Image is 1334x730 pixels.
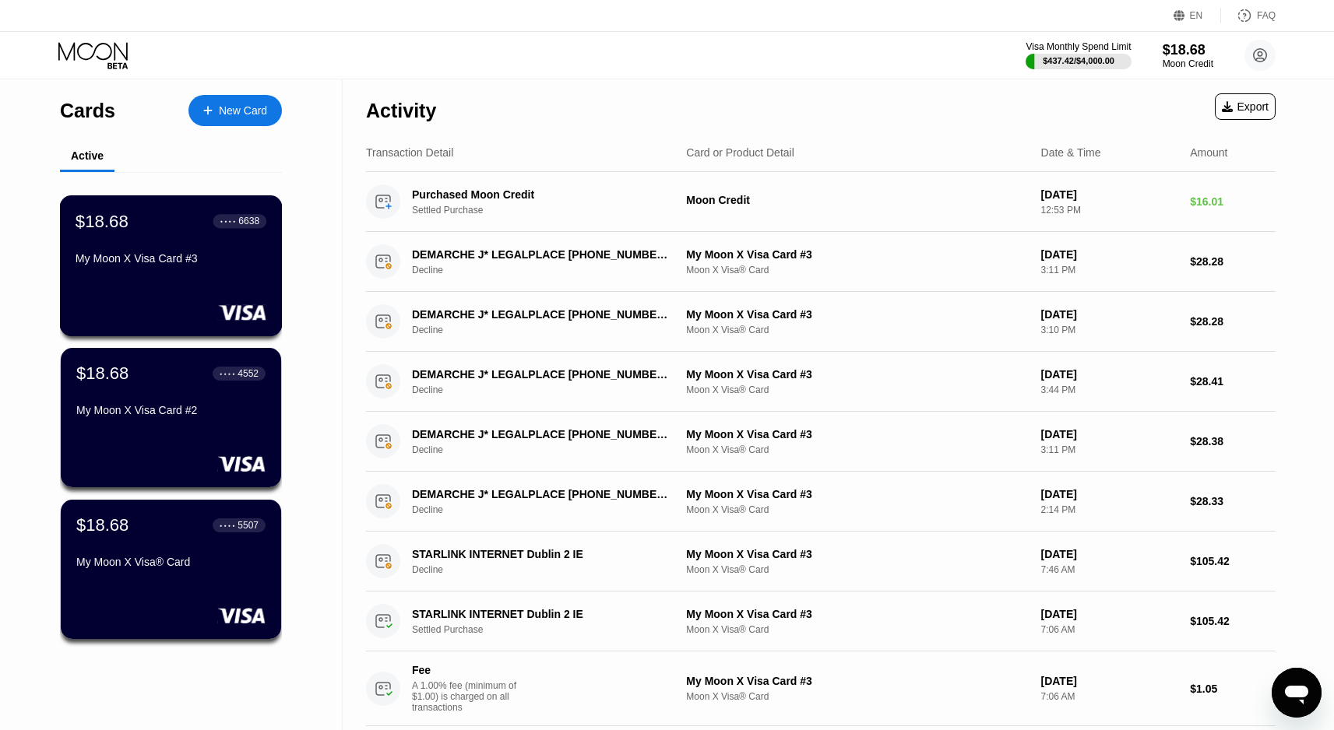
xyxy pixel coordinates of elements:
[1041,308,1178,321] div: [DATE]
[412,428,670,440] div: DEMARCHE J* LEGALPLACE [PHONE_NUMBER] FR
[1190,10,1203,21] div: EN
[1041,624,1178,635] div: 7:06 AM
[686,146,794,159] div: Card or Product Detail
[412,680,529,713] div: A 1.00% fee (minimum of $1.00) is charged on all transactions
[1190,375,1276,388] div: $28.41
[686,624,1028,635] div: Moon X Visa® Card
[219,104,267,118] div: New Card
[220,219,236,223] div: ● ● ● ●
[366,532,1276,591] div: STARLINK INTERNET Dublin 2 IEDeclineMy Moon X Visa Card #3Moon X Visa® Card[DATE]7:46 AM$105.42
[71,149,104,162] div: Active
[366,651,1276,726] div: FeeA 1.00% fee (minimum of $1.00) is charged on all transactionsMy Moon X Visa Card #3Moon X Visa...
[366,292,1276,352] div: DEMARCHE J* LEGALPLACE [PHONE_NUMBER] FRDeclineMy Moon X Visa Card #3Moon X Visa® Card[DATE]3:10 ...
[238,216,259,226] div: 6638
[1163,42,1213,58] div: $18.68
[61,348,281,487] div: $18.68● ● ● ●4552My Moon X Visa Card #2
[1190,555,1276,567] div: $105.42
[220,523,235,528] div: ● ● ● ●
[1190,683,1276,695] div: $1.05
[366,412,1276,472] div: DEMARCHE J* LEGALPLACE [PHONE_NUMBER] FRDeclineMy Moon X Visa Card #3Moon X Visa® Card[DATE]3:11 ...
[366,232,1276,292] div: DEMARCHE J* LEGALPLACE [PHONE_NUMBER] FRDeclineMy Moon X Visa Card #3Moon X Visa® Card[DATE]3:11 ...
[1041,564,1178,575] div: 7:46 AM
[686,608,1028,620] div: My Moon X Visa Card #3
[1272,668,1322,718] iframe: Button to launch messaging window
[76,252,266,265] div: My Moon X Visa Card #3
[686,248,1028,261] div: My Moon X Visa Card #3
[366,172,1276,232] div: Purchased Moon CreditSettled PurchaseMoon Credit[DATE]12:53 PM$16.01
[412,564,689,575] div: Decline
[1041,504,1178,515] div: 2:14 PM
[76,211,128,231] div: $18.68
[1041,265,1178,276] div: 3:11 PM
[686,504,1028,515] div: Moon X Visa® Card
[686,564,1028,575] div: Moon X Visa® Card
[686,444,1028,455] div: Moon X Visa® Card
[220,371,235,376] div: ● ● ● ●
[412,205,689,216] div: Settled Purchase
[1163,42,1213,69] div: $18.68Moon Credit
[238,368,259,379] div: 4552
[366,146,453,159] div: Transaction Detail
[412,444,689,455] div: Decline
[1041,248,1178,261] div: [DATE]
[1215,93,1276,120] div: Export
[1190,495,1276,507] div: $28.33
[1190,435,1276,447] div: $28.38
[412,504,689,515] div: Decline
[686,308,1028,321] div: My Moon X Visa Card #3
[1043,56,1114,65] div: $437.42 / $4,000.00
[1222,100,1269,113] div: Export
[1041,675,1178,687] div: [DATE]
[76,404,266,416] div: My Moon X Visa Card #2
[686,384,1028,395] div: Moon X Visa® Card
[188,95,282,126] div: New Card
[238,520,259,531] div: 5507
[1041,368,1178,381] div: [DATE]
[686,265,1028,276] div: Moon X Visa® Card
[686,488,1028,500] div: My Moon X Visa Card #3
[366,591,1276,651] div: STARLINK INTERNET Dublin 2 IESettled PurchaseMy Moon X Visa Card #3Moon X Visa® Card[DATE]7:06 AM...
[1041,548,1178,560] div: [DATE]
[412,265,689,276] div: Decline
[1041,428,1178,440] div: [DATE]
[1041,444,1178,455] div: 3:11 PM
[76,363,128,384] div: $18.68
[76,515,128,535] div: $18.68
[412,248,670,261] div: DEMARCHE J* LEGALPLACE [PHONE_NUMBER] FR
[1041,608,1178,620] div: [DATE]
[1026,41,1131,69] div: Visa Monthly Spend Limit$437.42/$4,000.00
[412,368,670,381] div: DEMARCHE J* LEGALPLACE [PHONE_NUMBER] FR
[61,500,281,639] div: $18.68● ● ● ●5507My Moon X Visa® Card
[412,548,670,560] div: STARLINK INTERNET Dublin 2 IE
[412,488,670,500] div: DEMARCHE J* LEGALPLACE [PHONE_NUMBER] FR
[1190,195,1276,208] div: $16.01
[1041,146,1101,159] div: Date & Time
[1041,325,1178,335] div: 3:10 PM
[1041,384,1178,395] div: 3:44 PM
[1026,41,1131,52] div: Visa Monthly Spend Limit
[76,556,266,568] div: My Moon X Visa® Card
[412,664,521,676] div: Fee
[686,428,1028,440] div: My Moon X Visa Card #3
[1221,8,1276,23] div: FAQ
[1174,8,1221,23] div: EN
[1257,10,1276,21] div: FAQ
[412,308,670,321] div: DEMARCHE J* LEGALPLACE [PHONE_NUMBER] FR
[412,325,689,335] div: Decline
[60,100,115,122] div: Cards
[1190,146,1227,159] div: Amount
[686,675,1028,687] div: My Moon X Visa Card #3
[686,691,1028,702] div: Moon X Visa® Card
[61,196,281,335] div: $18.68● ● ● ●6638My Moon X Visa Card #3
[412,624,689,635] div: Settled Purchase
[1190,615,1276,627] div: $105.42
[686,368,1028,381] div: My Moon X Visa Card #3
[1041,691,1178,702] div: 7:06 AM
[686,325,1028,335] div: Moon X Visa® Card
[686,548,1028,560] div: My Moon X Visa Card #3
[1041,488,1178,500] div: [DATE]
[1190,315,1276,328] div: $28.28
[1041,188,1178,201] div: [DATE]
[1190,255,1276,268] div: $28.28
